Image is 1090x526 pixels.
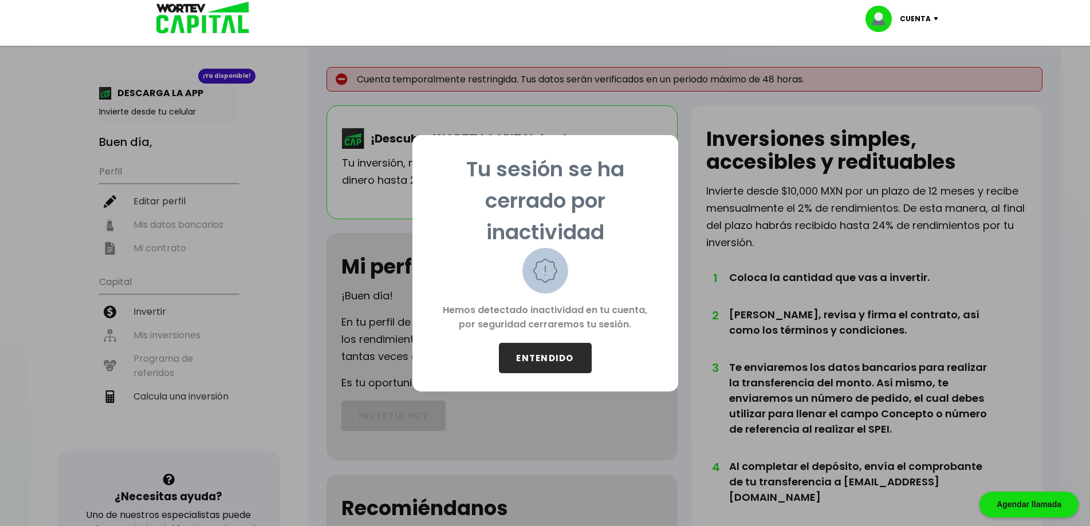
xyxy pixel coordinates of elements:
img: warning [522,248,568,294]
p: Cuenta [900,10,931,27]
button: ENTENDIDO [499,343,592,373]
img: profile-image [865,6,900,32]
p: Tu sesión se ha cerrado por inactividad [431,153,660,248]
p: Hemos detectado inactividad en tu cuenta, por seguridad cerraremos tu sesión. [431,294,660,343]
img: icon-down [931,17,946,21]
div: Agendar llamada [979,492,1079,517]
